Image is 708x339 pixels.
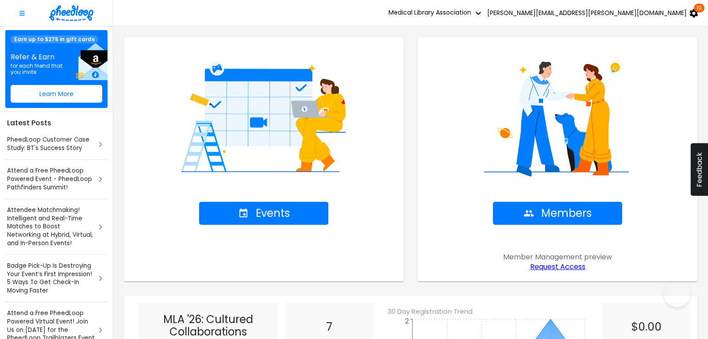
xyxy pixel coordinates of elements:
[428,48,687,181] img: Home Members
[389,8,484,17] span: Medical Library Association
[7,136,95,152] a: PheedLoop Customer Case Study: BT's Success Story
[135,48,393,181] img: Home Events
[664,281,690,307] iframe: Help Scout Beacon - Open
[292,320,366,334] h2: 7
[11,63,64,75] span: for each friend that you invite
[523,207,592,220] span: Members
[609,320,683,334] h2: $0.00
[11,53,64,61] span: Refer & Earn
[39,90,73,97] span: Learn More
[694,4,704,12] span: 10
[11,35,98,43] span: Earn up to $275 in gift cards
[503,253,612,261] span: Member Management preview
[530,263,585,271] a: Request Access
[145,313,271,338] h3: MLA '26: Cultured Collaborations
[485,4,701,22] button: [PERSON_NAME][EMAIL_ADDRESS][PERSON_NAME][DOMAIN_NAME] 10
[405,316,409,326] tspan: 2
[238,207,290,220] span: Events
[5,117,108,129] h4: Latest Posts
[695,152,704,187] span: Feedback
[199,202,328,225] button: Events
[49,5,93,21] img: logo
[11,85,102,103] button: Learn More
[493,202,622,225] button: Members
[7,206,95,247] a: Attendee Matchmaking! Intelligent and Real-Time Matches to Boost Networking at Hybrid, Virtual, a...
[387,4,485,22] button: Medical Library Association
[388,306,609,317] h6: 30 Day Registration Trend
[7,167,95,192] a: Attend a Free PheedLoop Powered Event - PheedLoop Pathfinders Summit!
[74,43,108,80] img: Referral
[487,9,687,16] span: [PERSON_NAME][EMAIL_ADDRESS][PERSON_NAME][DOMAIN_NAME]
[7,262,95,295] a: Badge Pick-Up Is Destroying Your Event’s First Impression! 5 Ways To Get Check-In Moving Faster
